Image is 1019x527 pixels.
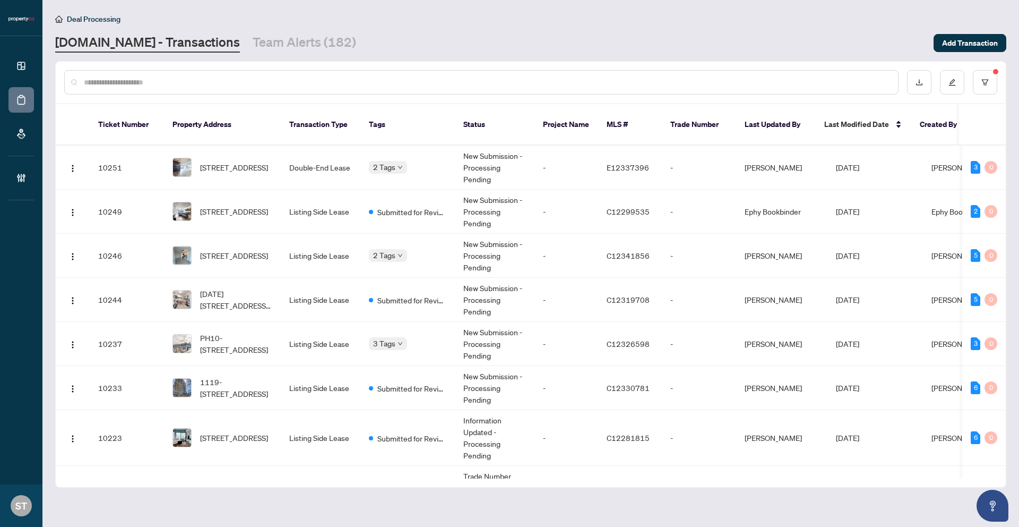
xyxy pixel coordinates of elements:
[836,383,859,393] span: [DATE]
[973,70,997,95] button: filter
[971,161,980,174] div: 3
[985,293,997,306] div: 0
[200,332,272,355] span: PH10-[STREET_ADDRESS]
[455,146,534,190] td: New Submission - Processing Pending
[836,251,859,260] span: [DATE]
[836,295,859,304] span: [DATE]
[200,250,268,261] span: [STREET_ADDRESS]
[942,35,998,52] span: Add Transaction
[90,234,164,278] td: 10246
[360,104,455,146] th: Tags
[373,161,395,173] span: 2 Tags
[911,104,975,146] th: Created By
[607,251,650,260] span: C12341856
[598,104,662,146] th: MLS #
[164,104,281,146] th: Property Address
[736,322,827,366] td: [PERSON_NAME]
[916,79,923,86] span: download
[534,278,598,322] td: -
[173,379,191,397] img: thumbnail-img
[55,15,63,23] span: home
[836,339,859,348] span: [DATE]
[836,207,859,216] span: [DATE]
[64,247,81,264] button: Logo
[836,433,859,443] span: [DATE]
[281,466,360,522] td: Listing Side Lease
[90,466,164,522] td: 10214
[281,146,360,190] td: Double-End Lease
[607,295,650,304] span: C12319708
[455,190,534,234] td: New Submission - Processing Pending
[977,490,1008,522] button: Open asap
[736,466,827,522] td: [PERSON_NAME]
[173,291,191,309] img: thumbnail-img
[8,16,34,22] img: logo
[455,466,534,522] td: Trade Number Generated - Pending Information
[68,385,77,393] img: Logo
[534,234,598,278] td: -
[662,278,736,322] td: -
[985,249,997,262] div: 0
[90,278,164,322] td: 10244
[200,206,268,217] span: [STREET_ADDRESS]
[281,322,360,366] td: Listing Side Lease
[64,429,81,446] button: Logo
[971,293,980,306] div: 5
[173,158,191,176] img: thumbnail-img
[534,322,598,366] td: -
[455,410,534,466] td: Information Updated - Processing Pending
[398,341,403,346] span: down
[662,146,736,190] td: -
[377,382,446,394] span: Submitted for Review
[931,251,989,260] span: [PERSON_NAME]
[200,288,272,311] span: [DATE][STREET_ADDRESS][DATE]
[931,339,989,348] span: [PERSON_NAME]
[64,291,81,308] button: Logo
[398,165,403,170] span: down
[200,432,268,444] span: [STREET_ADDRESS]
[377,432,446,444] span: Submitted for Review
[981,79,989,86] span: filter
[931,207,988,216] span: Ephy Bookbinder
[971,431,980,444] div: 6
[662,234,736,278] td: -
[736,104,816,146] th: Last Updated By
[662,366,736,410] td: -
[736,146,827,190] td: [PERSON_NAME]
[281,190,360,234] td: Listing Side Lease
[373,249,395,261] span: 2 Tags
[607,207,650,216] span: C12299535
[64,159,81,176] button: Logo
[200,161,268,173] span: [STREET_ADDRESS]
[662,104,736,146] th: Trade Number
[90,322,164,366] td: 10237
[455,234,534,278] td: New Submission - Processing Pending
[373,337,395,350] span: 3 Tags
[662,466,736,522] td: 308505
[907,70,931,95] button: download
[534,190,598,234] td: -
[607,339,650,348] span: C12326598
[816,104,911,146] th: Last Modified Date
[68,435,77,443] img: Logo
[67,14,120,24] span: Deal Processing
[736,234,827,278] td: [PERSON_NAME]
[607,163,649,172] span: E12337396
[377,294,446,306] span: Submitted for Review
[948,79,956,86] span: edit
[836,163,859,172] span: [DATE]
[985,161,997,174] div: 0
[173,335,191,353] img: thumbnail-img
[534,366,598,410] td: -
[736,366,827,410] td: [PERSON_NAME]
[662,322,736,366] td: -
[455,366,534,410] td: New Submission - Processing Pending
[377,206,446,218] span: Submitted for Review
[534,410,598,466] td: -
[55,33,240,53] a: [DOMAIN_NAME] - Transactions
[931,433,989,443] span: [PERSON_NAME]
[736,410,827,466] td: [PERSON_NAME]
[736,278,827,322] td: [PERSON_NAME]
[281,278,360,322] td: Listing Side Lease
[281,366,360,410] td: Listing Side Lease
